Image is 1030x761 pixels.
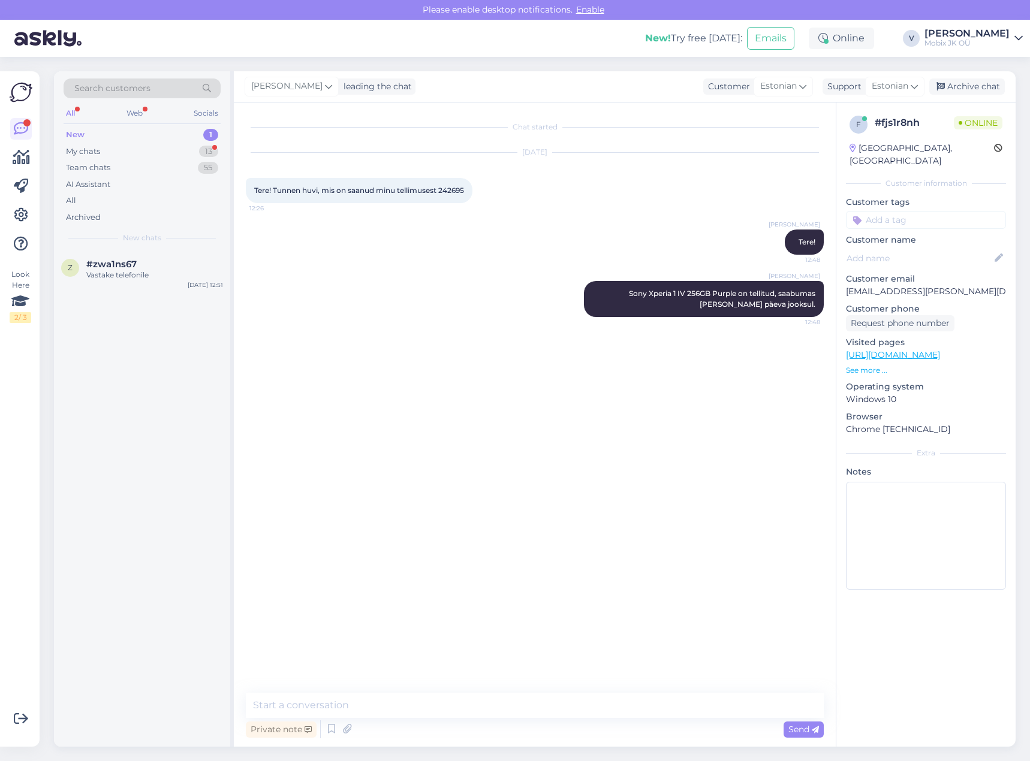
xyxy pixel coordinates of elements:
div: Customer [703,80,750,93]
span: Enable [573,4,608,15]
span: 12:48 [775,255,820,264]
div: [PERSON_NAME] [924,29,1010,38]
span: [PERSON_NAME] [251,80,323,93]
a: [URL][DOMAIN_NAME] [846,349,940,360]
div: Look Here [10,269,31,323]
span: 12:48 [775,318,820,327]
p: Notes [846,466,1006,478]
div: 2 / 3 [10,312,31,323]
div: New [66,129,85,141]
button: Emails [747,27,794,50]
span: New chats [123,232,161,243]
span: Estonian [760,80,797,93]
img: Askly Logo [10,81,32,104]
a: [PERSON_NAME]Mobix JK OÜ [924,29,1023,48]
div: My chats [66,146,100,158]
p: Customer name [846,234,1006,246]
span: 12:26 [249,204,294,213]
div: Vastake telefonile [86,270,223,280]
span: Estonian [872,80,908,93]
span: Send [788,724,819,735]
div: Private note [246,721,317,738]
div: Support [823,80,862,93]
div: Socials [191,105,221,121]
span: Tere! [799,237,815,246]
span: Search customers [74,82,150,95]
div: [GEOGRAPHIC_DATA], [GEOGRAPHIC_DATA] [850,142,994,167]
div: Team chats [66,162,110,174]
p: Customer phone [846,303,1006,315]
p: [EMAIL_ADDRESS][PERSON_NAME][DOMAIN_NAME] [846,285,1006,298]
p: Customer tags [846,196,1006,209]
div: 1 [203,129,218,141]
div: Try free [DATE]: [645,31,742,46]
span: [PERSON_NAME] [769,220,820,229]
div: # fjs1r8nh [875,116,954,130]
div: Archive chat [929,78,1005,95]
span: Tere! Tunnen huvi, mis on saanud minu tellimusest 242695 [254,186,464,195]
div: Extra [846,448,1006,458]
div: Online [809,28,874,49]
span: #zwa1ns67 [86,259,137,270]
div: Web [124,105,145,121]
span: [PERSON_NAME] [769,271,820,280]
span: f [856,120,861,129]
p: Chrome [TECHNICAL_ID] [846,423,1006,436]
div: 13 [199,146,218,158]
p: Operating system [846,380,1006,393]
p: See more ... [846,365,1006,376]
p: Windows 10 [846,393,1006,406]
span: Sony Xperia 1 IV 256GB Purple on tellitud, saabumas [PERSON_NAME] päeva jooksul. [629,289,817,309]
div: Archived [66,212,101,224]
div: Chat started [246,122,824,132]
div: Request phone number [846,315,954,331]
div: All [66,195,76,207]
div: All [64,105,77,121]
span: z [68,263,73,272]
p: Browser [846,410,1006,423]
p: Customer email [846,273,1006,285]
span: Online [954,116,1002,129]
b: New! [645,32,671,44]
input: Add a tag [846,211,1006,229]
div: Mobix JK OÜ [924,38,1010,48]
p: Visited pages [846,336,1006,349]
div: V [903,30,920,47]
div: leading the chat [339,80,412,93]
div: [DATE] [246,147,824,158]
div: AI Assistant [66,179,110,191]
div: 55 [198,162,218,174]
div: [DATE] 12:51 [188,280,223,289]
div: Customer information [846,178,1006,189]
input: Add name [847,252,992,265]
